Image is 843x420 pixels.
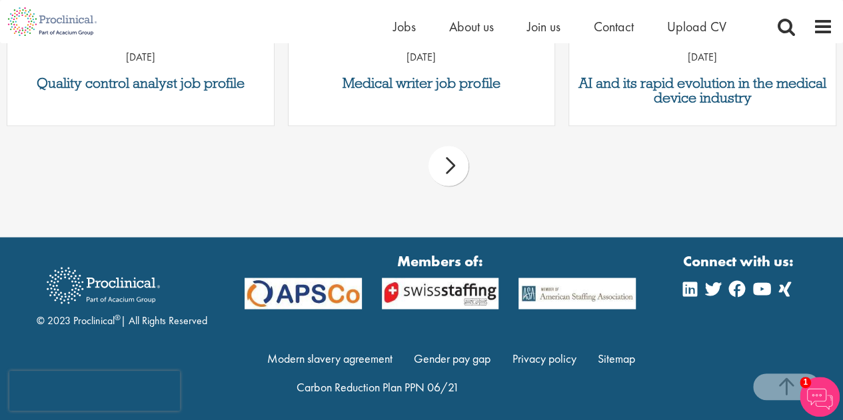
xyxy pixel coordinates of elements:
iframe: reCAPTCHA [9,371,180,411]
a: AI and its rapid evolution in the medical device industry [576,76,829,105]
a: Jobs [393,18,416,35]
a: About us [449,18,494,35]
a: Sitemap [598,350,635,365]
p: [DATE] [569,50,836,65]
a: Privacy policy [512,350,576,365]
span: 1 [800,377,811,388]
a: Modern slavery agreement [267,350,393,365]
a: Quality control analyst job profile [14,76,267,91]
sup: ® [115,312,121,322]
img: APSCo [372,278,509,309]
strong: Members of: [245,250,636,271]
a: Contact [594,18,634,35]
p: [DATE] [289,50,555,65]
div: next [428,146,468,186]
img: APSCo [508,278,646,309]
a: Medical writer job profile [295,76,548,91]
img: Chatbot [800,377,840,417]
a: Gender pay gap [414,350,490,365]
p: [DATE] [7,50,274,65]
img: Proclinical Recruitment [37,258,170,313]
a: Upload CV [667,18,726,35]
strong: Connect with us: [683,250,796,271]
a: Carbon Reduction Plan PPN 06/21 [297,379,458,394]
div: © 2023 Proclinical | All Rights Reserved [37,257,207,328]
img: APSCo [235,278,372,309]
a: Join us [527,18,560,35]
